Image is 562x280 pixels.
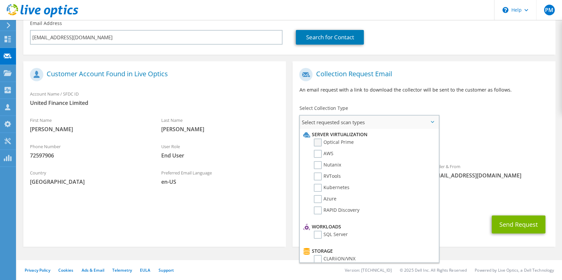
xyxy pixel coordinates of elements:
[301,223,435,231] li: Workloads
[23,87,286,110] div: Account Name / SFDC ID
[301,247,435,255] li: Storage
[314,231,348,239] label: SQL Server
[314,255,355,263] label: CLARiiON/VNX
[30,20,62,27] label: Email Address
[30,152,148,159] span: 72597906
[30,68,276,81] h1: Customer Account Found in Live Optics
[544,5,555,15] span: PM
[301,131,435,139] li: Server Virtualization
[30,99,279,107] span: United Finance Limited
[475,267,554,273] li: Powered by Live Optics, a Dell Technology
[314,184,349,192] label: Kubernetes
[25,267,50,273] a: Privacy Policy
[161,178,279,185] span: en-US
[314,161,341,169] label: Nutanix
[292,132,555,156] div: Requested Collections
[299,86,548,94] p: An email request with a link to download the collector will be sent to the customer as follows.
[424,159,555,182] div: Sender & From
[314,206,359,214] label: RAPID Discovery
[400,267,467,273] li: © 2025 Dell Inc. All Rights Reserved
[23,113,155,136] div: First Name
[140,267,150,273] a: EULA
[300,116,438,129] span: Select requested scan types
[314,139,354,146] label: Optical Prime
[23,140,155,162] div: Phone Number
[155,166,286,189] div: Preferred Email Language
[30,126,148,133] span: [PERSON_NAME]
[299,68,545,81] h1: Collection Request Email
[158,267,174,273] a: Support
[299,105,348,112] label: Select Collection Type
[314,195,336,203] label: Azure
[292,186,555,209] div: CC & Reply To
[155,113,286,136] div: Last Name
[314,172,341,180] label: RVTools
[296,30,364,45] a: Search for Contact
[155,140,286,162] div: User Role
[502,7,508,13] svg: \n
[345,267,392,273] li: Version: [TECHNICAL_ID]
[30,178,148,185] span: [GEOGRAPHIC_DATA]
[112,267,132,273] a: Telemetry
[161,126,279,133] span: [PERSON_NAME]
[58,267,74,273] a: Cookies
[492,215,545,233] button: Send Request
[161,152,279,159] span: End User
[314,150,333,158] label: AWS
[23,166,155,189] div: Country
[292,159,424,182] div: To
[431,172,549,179] span: [EMAIL_ADDRESS][DOMAIN_NAME]
[82,267,104,273] a: Ads & Email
